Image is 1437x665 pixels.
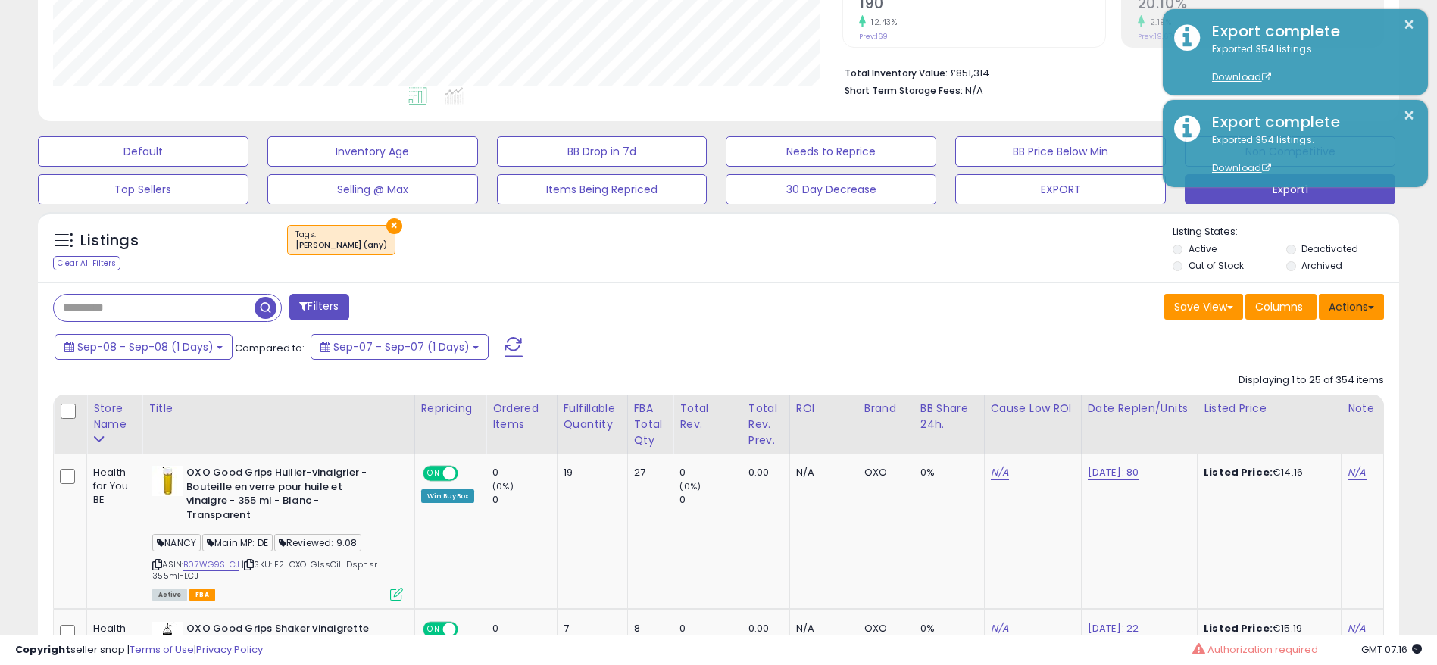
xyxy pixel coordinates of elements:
span: | SKU: E2-OXO-GlssOil-Dspnsr-355ml-LCJ [152,558,382,581]
button: × [1403,15,1415,34]
label: Archived [1301,259,1342,272]
span: Compared to: [235,341,305,355]
button: × [386,218,402,234]
small: (0%) [679,480,701,492]
div: Exported 354 listings. [1201,133,1417,176]
div: [PERSON_NAME] (any) [295,240,387,251]
div: ASIN: [152,466,402,599]
small: (0%) [492,480,514,492]
button: Columns [1245,294,1317,320]
div: Total Rev. [679,401,735,432]
div: 0% [920,466,973,479]
div: FBA Total Qty [634,401,667,448]
small: 12.43% [866,17,897,28]
div: Fulfillable Quantity [564,401,621,432]
button: Filters [289,294,348,320]
div: Note [1348,401,1377,417]
label: Deactivated [1301,242,1358,255]
div: Win BuyBox [421,489,475,503]
button: BB Price Below Min [955,136,1166,167]
li: £851,314 [845,63,1373,81]
div: BB Share 24h. [920,401,978,432]
span: 2025-09-9 07:16 GMT [1361,642,1422,657]
b: Short Term Storage Fees: [845,84,963,97]
a: Download [1212,70,1271,83]
th: CSV column name: cust_attr_4_Date Replen/Units [1081,395,1198,454]
div: 0 [492,466,557,479]
b: Total Inventory Value: [845,67,948,80]
small: 2.19% [1145,17,1172,28]
button: BB Drop in 7d [497,136,708,167]
div: Clear All Filters [53,256,120,270]
img: 31rWMoO2zRL._SL40_.jpg [152,466,183,496]
span: Reviewed: 9.08 [274,534,361,551]
div: Total Rev. Prev. [748,401,783,448]
div: 27 [634,466,662,479]
button: Needs to Reprice [726,136,936,167]
a: N/A [1348,465,1366,480]
a: Privacy Policy [196,642,263,657]
div: Displaying 1 to 25 of 354 items [1239,373,1384,388]
div: Cause Low ROI [991,401,1075,417]
button: Sep-08 - Sep-08 (1 Days) [55,334,233,360]
div: OXO [864,466,902,479]
b: Listed Price: [1204,465,1273,479]
div: seller snap | | [15,643,263,657]
th: CSV column name: cust_attr_5_Cause Low ROI [984,395,1081,454]
small: Prev: 169 [859,32,888,41]
div: Listed Price [1204,401,1335,417]
button: Save View [1164,294,1243,320]
label: Active [1189,242,1217,255]
small: Prev: 19.67% [1138,32,1176,41]
div: 19 [564,466,616,479]
div: ROI [796,401,851,417]
a: [DATE]: 80 [1088,465,1139,480]
span: OFF [455,467,480,480]
button: Sep-07 - Sep-07 (1 Days) [311,334,489,360]
span: All listings currently available for purchase on Amazon [152,589,187,601]
a: Terms of Use [130,642,194,657]
a: Download [1212,161,1271,174]
div: 0 [679,466,741,479]
div: Ordered Items [492,401,551,432]
button: × [1403,106,1415,125]
span: FBA [189,589,215,601]
div: Brand [864,401,907,417]
div: N/A [796,466,846,479]
button: Default [38,136,248,167]
span: Columns [1255,299,1303,314]
div: Repricing [421,401,480,417]
button: 30 Day Decrease [726,174,936,204]
button: Top Sellers [38,174,248,204]
div: 0.00 [748,466,778,479]
a: N/A [991,465,1009,480]
a: B07WG9SLCJ [183,558,239,571]
p: Listing States: [1173,225,1399,239]
span: NANCY [152,534,201,551]
button: Items Being Repriced [497,174,708,204]
div: Store Name [93,401,136,432]
span: Main MP: DE [202,534,273,551]
button: Export1 [1185,174,1395,204]
b: OXO Good Grips Huilier-vinaigrier - Bouteille en verre pour huile et vinaigre - 355 ml - Blanc -T... [186,466,370,526]
div: Export complete [1201,20,1417,42]
label: Out of Stock [1189,259,1244,272]
div: Health for You BE [93,466,130,507]
button: EXPORT [955,174,1166,204]
div: 0 [492,493,557,507]
div: 0 [679,493,741,507]
span: Sep-08 - Sep-08 (1 Days) [77,339,214,354]
div: Title [148,401,408,417]
div: €14.16 [1204,466,1329,479]
strong: Copyright [15,642,70,657]
div: Exported 354 listings. [1201,42,1417,85]
div: Date Replen/Units [1088,401,1192,417]
button: Selling @ Max [267,174,478,204]
button: Inventory Age [267,136,478,167]
span: Tags : [295,229,387,251]
span: N/A [965,83,983,98]
h5: Listings [80,230,139,251]
span: ON [424,467,443,480]
span: Sep-07 - Sep-07 (1 Days) [333,339,470,354]
button: Actions [1319,294,1384,320]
